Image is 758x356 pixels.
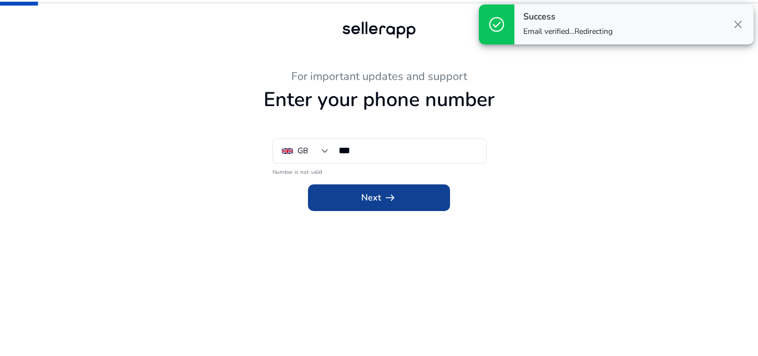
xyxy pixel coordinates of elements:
span: check_circle [488,16,506,33]
button: Nextarrow_right_alt [308,184,450,211]
span: Next [361,191,397,204]
h4: Success [523,12,613,22]
p: Email verified...Redirecting [523,26,613,37]
h3: For important updates and support [74,70,684,83]
span: arrow_right_alt [383,191,397,204]
div: GB [297,145,308,157]
span: close [731,18,745,31]
mat-error: Number is not valid [272,165,486,177]
h1: Enter your phone number [74,88,684,112]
